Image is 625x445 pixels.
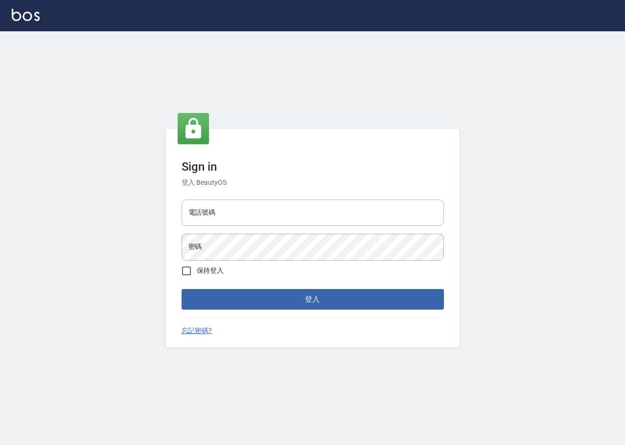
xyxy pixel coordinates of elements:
a: 忘記密碼? [182,326,212,336]
h6: 登入 BeautyOS [182,178,444,188]
span: 保持登入 [197,266,224,276]
button: 登入 [182,289,444,310]
img: Logo [12,9,40,21]
h3: Sign in [182,160,444,174]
